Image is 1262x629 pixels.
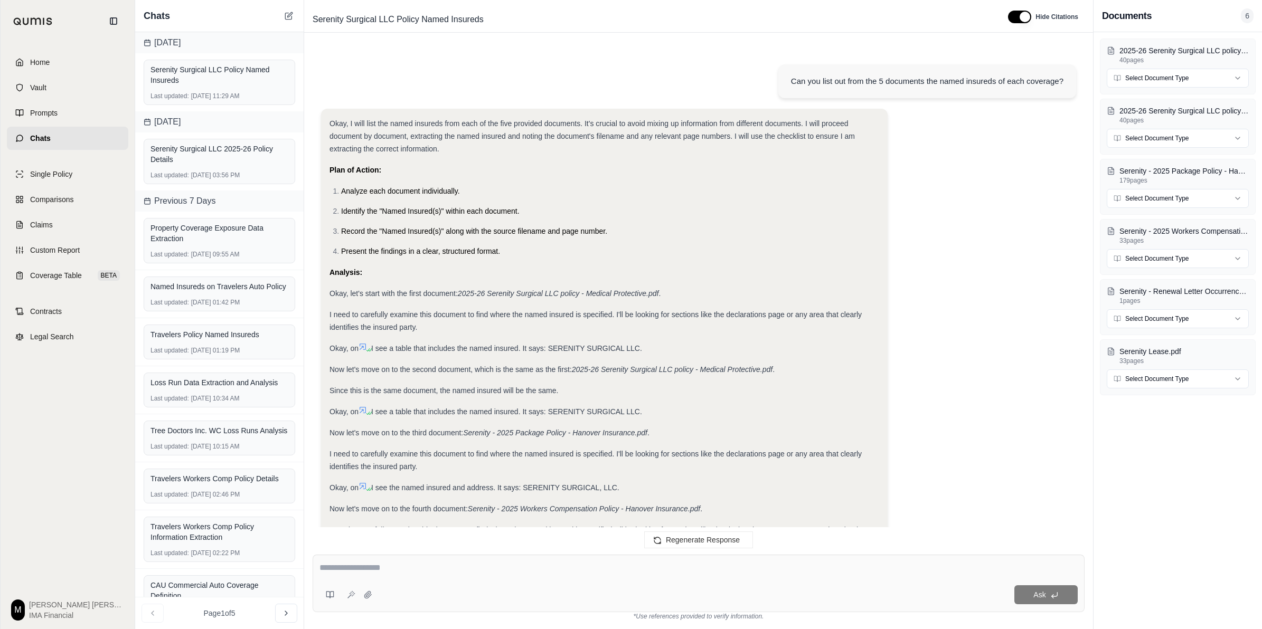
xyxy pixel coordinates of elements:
[458,289,659,298] em: 2025-26 Serenity Surgical LLC policy - Medical Protective.pdf
[7,163,128,186] a: Single Policy
[1119,56,1249,64] p: 40 pages
[1107,166,1249,185] button: Serenity - 2025 Package Policy - Hanover Insurance.pdf179pages
[150,329,288,340] div: Travelers Policy Named Insureds
[1119,236,1249,245] p: 33 pages
[30,331,74,342] span: Legal Search
[666,536,740,544] span: Regenerate Response
[150,64,288,85] div: Serenity Surgical LLC Policy Named Insureds
[7,264,128,287] a: Coverage TableBETA
[1107,45,1249,64] button: 2025-26 Serenity Surgical LLC policy - Medical Protective.pdf40pages
[150,549,288,557] div: [DATE] 02:22 PM
[150,92,288,100] div: [DATE] 11:29 AM
[308,11,488,28] span: Serenity Surgical LLC Policy Named Insureds
[791,75,1063,88] div: Can you list out from the 5 documents the named insureds of each coverage?
[135,32,304,53] div: [DATE]
[371,344,642,352] span: I see a table that includes the named insured. It says: SERENITY SURGICAL LLC.
[1241,8,1254,23] span: 6
[1119,226,1249,236] p: Serenity - 2025 Workers Compensation Policy - Hanover Insurance.pdf
[341,247,500,255] span: Present the findings in a clear, structured format.
[150,171,288,179] div: [DATE] 03:56 PM
[135,190,304,212] div: Previous 7 Days
[7,127,128,150] a: Chats
[1119,106,1249,116] p: 2025-26 Serenity Surgical LLC policy - Medical Protective.pdf
[150,442,288,451] div: [DATE] 10:15 AM
[644,531,753,548] button: Regenerate Response
[30,57,50,68] span: Home
[329,268,362,277] strong: Analysis:
[7,213,128,236] a: Claims
[150,144,288,165] div: Serenity Surgical LLC 2025-26 Policy Details
[150,250,189,259] span: Last updated:
[150,298,189,307] span: Last updated:
[150,281,288,292] div: Named Insureds on Travelers Auto Policy
[329,166,381,174] strong: Plan of Action:
[1033,590,1046,599] span: Ask
[371,483,619,492] span: I see the named insured and address. It says: SERENITY SURGICAL, LLC.
[150,171,189,179] span: Last updated:
[150,490,288,499] div: [DATE] 02:46 PM
[1119,297,1249,305] p: 1 pages
[150,580,288,601] div: CAU Commercial Auto Coverage Definition
[30,270,82,281] span: Coverage Table
[329,289,458,298] span: Okay, let's start with the first document:
[105,13,122,30] button: Collapse sidebar
[11,599,25,621] div: M
[150,223,288,244] div: Property Coverage Exposure Data Extraction
[700,504,702,513] span: .
[150,92,189,100] span: Last updated:
[572,365,773,374] em: 2025-26 Serenity Surgical LLC policy - Medical Protective.pdf
[150,521,288,542] div: Travelers Workers Comp Policy Information Extraction
[329,407,359,416] span: Okay, on
[150,377,288,388] div: Loss Run Data Extraction and Analysis
[30,245,80,255] span: Custom Report
[463,428,647,437] em: Serenity - 2025 Package Policy - Hanover Insurance.pdf
[150,394,189,403] span: Last updated:
[329,526,862,547] span: I need to carefully examine this document to find where the named insured is specified. I'll be l...
[468,504,700,513] em: Serenity - 2025 Workers Compensation Policy - Hanover Insurance.pdf
[329,504,468,513] span: Now let's move on to the fourth document:
[7,300,128,323] a: Contracts
[313,612,1085,621] div: *Use references provided to verify information.
[329,428,463,437] span: Now let's move on to the third document:
[204,608,236,618] span: Page 1 of 5
[341,187,460,195] span: Analyze each document individually.
[329,386,558,395] span: Since this is the same document, the named insured will be the same.
[150,549,189,557] span: Last updated:
[150,473,288,484] div: Travelers Workers Comp Policy Details
[150,346,288,355] div: [DATE] 01:19 PM
[30,169,72,179] span: Single Policy
[1107,346,1249,365] button: Serenity Lease.pdf33pages
[30,306,62,317] span: Contracts
[29,610,124,621] span: IMA Financial
[30,194,73,205] span: Comparisons
[1107,286,1249,305] button: Serenity - Renewal Letter Occurrence - [PERSON_NAME] Insurance.pdf1pages
[1035,13,1078,21] span: Hide Citations
[1107,226,1249,245] button: Serenity - 2025 Workers Compensation Policy - Hanover Insurance.pdf33pages
[98,270,120,281] span: BETA
[7,51,128,74] a: Home
[773,365,775,374] span: .
[29,599,124,610] span: [PERSON_NAME] [PERSON_NAME]
[7,325,128,348] a: Legal Search
[30,108,58,118] span: Prompts
[658,289,661,298] span: .
[30,133,51,144] span: Chats
[1119,45,1249,56] p: 2025-26 Serenity Surgical LLC policy - Medical Protective.pdf
[329,344,359,352] span: Okay, on
[1014,585,1078,604] button: Ask
[30,220,53,230] span: Claims
[1119,166,1249,176] p: Serenity - 2025 Package Policy - Hanover Insurance.pdf
[329,310,862,331] span: I need to carefully examine this document to find where the named insured is specified. I'll be l...
[150,346,189,355] span: Last updated:
[308,11,995,28] div: Edit Title
[150,250,288,259] div: [DATE] 09:55 AM
[329,483,359,492] span: Okay, on
[150,442,189,451] span: Last updated:
[144,8,170,23] span: Chats
[7,76,128,99] a: Vault
[282,9,295,22] button: New Chat
[135,111,304,132] div: [DATE]
[7,188,128,211] a: Comparisons
[341,207,520,215] span: Identify the "Named Insured(s)" within each document.
[329,119,855,153] span: Okay, I will list the named insureds from each of the five provided documents. It's crucial to av...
